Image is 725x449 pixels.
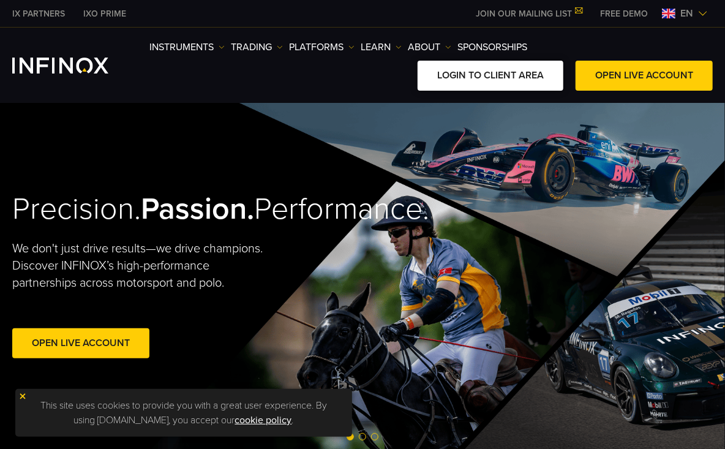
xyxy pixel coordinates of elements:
[12,58,137,74] a: INFINOX Logo
[359,433,366,440] span: Go to slide 2
[12,191,328,228] h2: Precision. Performance.
[361,40,402,55] a: Learn
[347,433,354,440] span: Go to slide 1
[576,61,713,91] a: OPEN LIVE ACCOUNT
[21,395,346,431] p: This site uses cookies to provide you with a great user experience. By using [DOMAIN_NAME], you a...
[12,328,149,358] a: Open Live Account
[231,40,283,55] a: TRADING
[467,9,591,19] a: JOIN OUR MAILING LIST
[149,40,225,55] a: Instruments
[591,7,657,20] a: INFINOX MENU
[74,7,135,20] a: INFINOX
[418,61,563,91] a: LOGIN TO CLIENT AREA
[675,6,698,21] span: en
[235,414,292,426] a: cookie policy
[371,433,378,440] span: Go to slide 3
[408,40,451,55] a: ABOUT
[289,40,355,55] a: PLATFORMS
[3,7,74,20] a: INFINOX
[457,40,527,55] a: SPONSORSHIPS
[12,240,265,292] p: We don't just drive results—we drive champions. Discover INFINOX’s high-performance partnerships ...
[18,392,27,401] img: yellow close icon
[141,191,254,227] strong: Passion.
